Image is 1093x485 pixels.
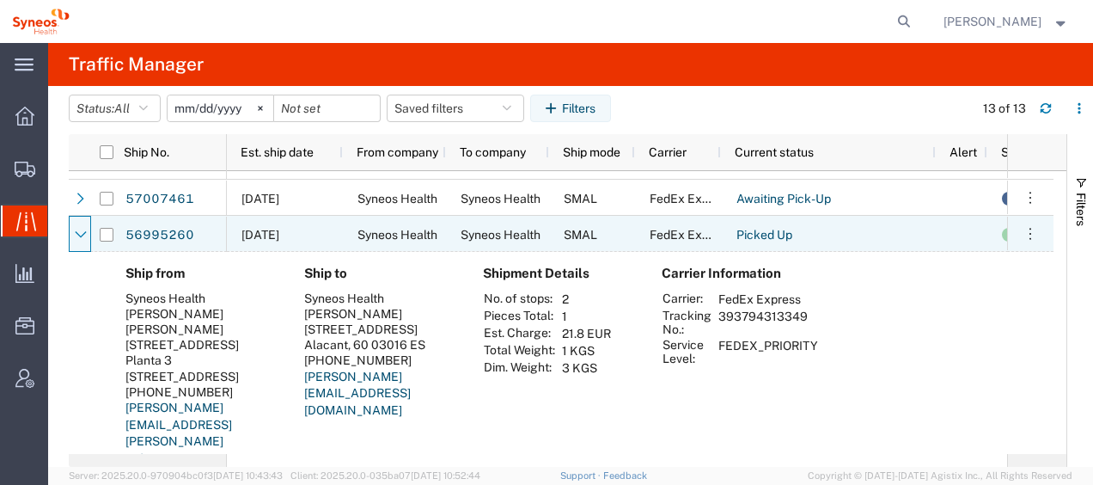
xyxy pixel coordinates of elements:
span: 10/02/2025 [241,192,279,206]
a: [PERSON_NAME][EMAIL_ADDRESS][DOMAIN_NAME] [304,370,411,417]
td: 1 [556,308,617,325]
td: 21.8 EUR [556,325,617,342]
span: Ship No. [124,145,169,159]
th: Pieces Total: [483,308,556,325]
th: No. of stops: [483,291,556,308]
span: Copyright © [DATE]-[DATE] Agistix Inc., All Rights Reserved [808,469,1072,483]
img: logo [12,9,70,34]
span: Syneos Health [461,192,540,206]
th: Service Level: [662,337,712,366]
input: Not set [168,95,273,121]
span: To company [460,145,526,159]
button: [PERSON_NAME] [943,11,1070,32]
h4: Traffic Manager [69,43,204,86]
div: Syneos Health [125,291,277,306]
span: Server: 2025.20.0-970904bc0f3 [69,470,283,481]
h4: Ship from [125,266,277,281]
th: Dim. Weight: [483,359,556,377]
button: Status:All [69,95,161,122]
span: All [114,101,130,115]
div: [PHONE_NUMBER] [125,384,277,400]
th: Total Weight: [483,342,556,359]
th: Carrier: [662,291,712,308]
th: Tracking No.: [662,308,712,337]
td: FEDEX_PRIORITY [712,337,824,366]
h4: Shipment Details [483,266,634,281]
span: Alert [950,145,977,159]
div: [PERSON_NAME][STREET_ADDRESS] [125,322,277,353]
th: Est. Charge: [483,325,556,342]
span: Est. ship date [241,145,314,159]
a: Support [560,470,603,481]
span: 10/02/2025 [241,228,279,242]
span: From company [357,145,438,159]
span: SMAL [564,192,597,206]
div: [STREET_ADDRESS] [304,322,455,337]
div: 13 of 13 [983,100,1026,118]
a: Awaiting Pick-Up [736,186,832,213]
span: Syneos Health [461,228,540,242]
div: [PERSON_NAME] [125,306,277,322]
div: Syneos Health [304,291,455,306]
input: Not set [274,95,380,121]
a: 57007461 [125,186,195,213]
a: Feedback [603,470,647,481]
span: Filters [1074,193,1088,226]
span: FedEx Express [650,228,732,242]
div: [STREET_ADDRESS] [125,369,277,384]
span: [DATE] 10:52:44 [411,470,480,481]
td: FedEx Express [712,291,824,308]
td: 1 KGS [556,342,617,359]
a: Picked Up [736,222,793,249]
div: [PHONE_NUMBER] [304,353,455,368]
span: Igor Lopez Campayo [943,12,1041,31]
span: Syneos Health [357,192,437,206]
span: Carrier [649,145,687,159]
button: Saved filters [387,95,524,122]
h4: Carrier Information [662,266,799,281]
span: Client: 2025.20.0-035ba07 [290,470,480,481]
div: Alacant, 60 03016 ES [304,337,455,353]
button: Filters [530,95,611,122]
span: SMAL [564,228,597,242]
td: 3 KGS [556,359,617,377]
a: [PERSON_NAME][EMAIL_ADDRESS][PERSON_NAME][DOMAIN_NAME] [125,401,232,465]
span: FedEx Express [650,192,732,206]
a: 56995260 [125,222,195,249]
td: 2 [556,291,617,308]
td: 393794313349 [712,308,824,337]
h4: Ship to [304,266,455,281]
span: Ship mode [563,145,620,159]
span: Status [1001,145,1037,159]
span: Syneos Health [357,228,437,242]
span: [DATE] 10:43:43 [213,470,283,481]
span: Current status [735,145,814,159]
div: [PERSON_NAME] [304,306,455,322]
div: Planta 3 [125,353,277,368]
